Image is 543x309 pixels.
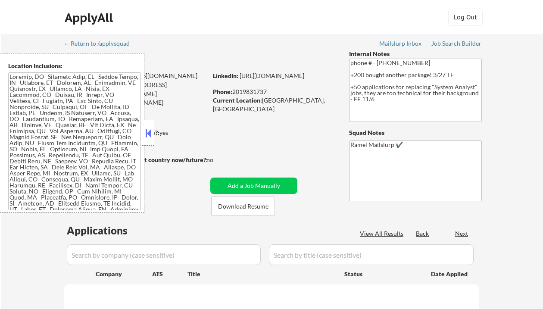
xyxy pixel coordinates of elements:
[65,10,115,25] div: ApplyAll
[431,270,469,278] div: Date Applied
[349,128,482,137] div: Squad Notes
[213,97,262,104] strong: Current Location:
[213,72,238,79] strong: LinkedIn:
[210,178,297,194] button: Add a Job Manually
[379,41,422,47] div: Mailslurp Inbox
[455,229,469,238] div: Next
[269,244,474,265] input: Search by title (case sensitive)
[63,40,138,49] a: ← Return to /applysquad
[211,197,275,216] button: Download Resume
[213,88,232,95] strong: Phone:
[152,270,187,278] div: ATS
[431,41,482,47] div: Job Search Builder
[379,40,422,49] a: Mailslurp Inbox
[349,50,482,58] div: Internal Notes
[187,270,336,278] div: Title
[213,87,335,96] div: 2019831737
[67,225,152,236] div: Applications
[431,40,482,49] a: Job Search Builder
[448,9,483,26] button: Log Out
[360,229,406,238] div: View All Results
[63,41,138,47] div: ← Return to /applysquad
[96,270,152,278] div: Company
[206,156,231,164] div: no
[67,244,261,265] input: Search by company (case sensitive)
[416,229,430,238] div: Back
[213,96,335,113] div: [GEOGRAPHIC_DATA], [GEOGRAPHIC_DATA]
[8,62,141,70] div: Location Inclusions:
[344,266,418,281] div: Status
[240,72,304,79] a: [URL][DOMAIN_NAME]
